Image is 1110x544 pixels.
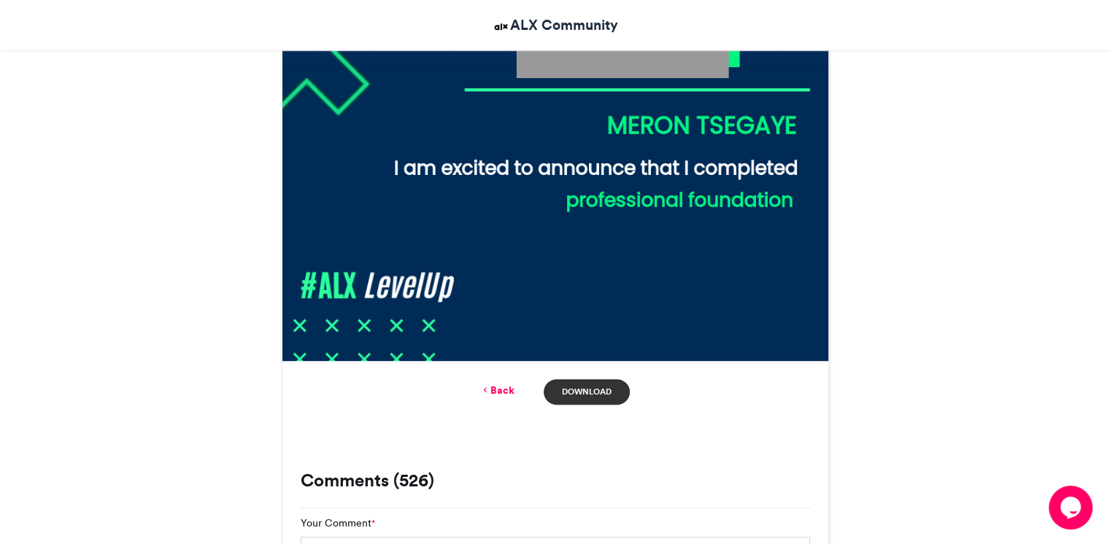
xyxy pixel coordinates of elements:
h3: Comments (526) [301,472,810,489]
a: ALX Community [492,15,618,36]
a: Download [544,379,629,405]
a: Back [480,383,514,398]
img: ALX Community [492,18,510,36]
iframe: chat widget [1049,486,1095,529]
label: Your Comment [301,516,375,531]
